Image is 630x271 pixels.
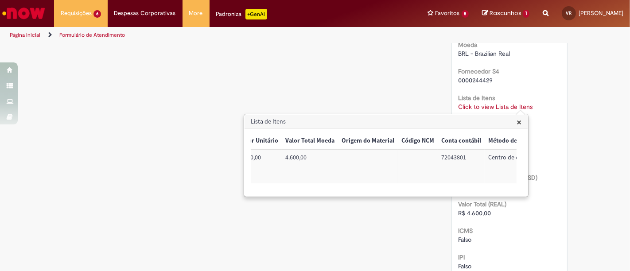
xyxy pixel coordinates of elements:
[7,27,413,43] ul: Trilhas de página
[459,50,510,58] span: BRL - Brazilian Real
[338,149,398,183] td: Origem do Material:
[244,114,529,197] div: Lista de Itens
[517,117,521,127] button: Close
[490,9,521,17] span: Rascunhos
[459,200,507,208] b: Valor Total (REAL)
[282,149,338,183] td: Valor Total Moeda: 4.600,00
[398,149,438,183] td: Código NCM:
[579,9,623,17] span: [PERSON_NAME]
[59,31,125,39] a: Formulário de Atendimento
[216,9,267,19] div: Padroniza
[485,149,552,183] td: Método de Pagamento: Centro de custo
[61,9,92,18] span: Requisições
[462,10,469,18] span: 5
[245,9,267,19] p: +GenAi
[245,115,528,129] h3: Lista de Itens
[338,133,398,149] th: Origem do Material
[93,10,101,18] span: 6
[236,149,282,183] td: Valor Unitário: 4.600,00
[459,253,465,261] b: IPI
[10,31,40,39] a: Página inicial
[523,10,529,18] span: 1
[438,149,485,183] td: Conta contábil: 72043801
[189,9,203,18] span: More
[282,133,338,149] th: Valor Total Moeda
[459,103,533,111] a: Click to view Lista de Itens
[485,133,552,149] th: Método de Pagamento
[436,9,460,18] span: Favoritos
[517,116,521,128] span: ×
[236,133,282,149] th: Valor Unitário
[459,209,491,217] span: R$ 4.600,00
[398,133,438,149] th: Código NCM
[566,10,572,16] span: VR
[459,94,495,102] b: Lista de Itens
[459,67,500,75] b: Fornecedor S4
[1,4,47,22] img: ServiceNow
[114,9,176,18] span: Despesas Corporativas
[482,9,529,18] a: Rascunhos
[459,41,478,49] b: Moeda
[459,262,472,270] span: Falso
[459,236,472,244] span: Falso
[459,76,493,84] span: 0000244429
[459,227,473,235] b: ICMS
[438,133,485,149] th: Conta contábil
